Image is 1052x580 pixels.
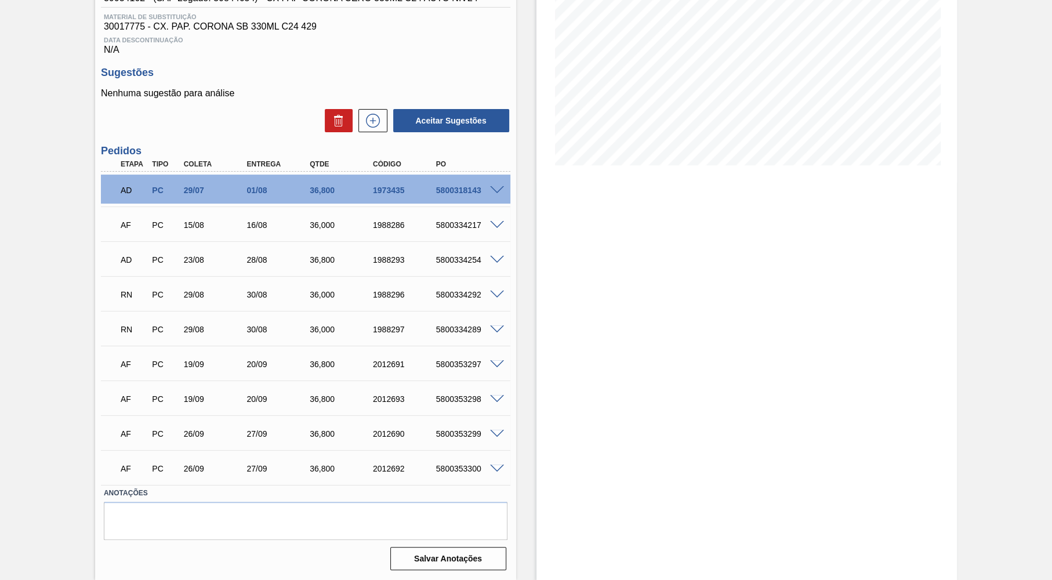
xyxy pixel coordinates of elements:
[181,255,251,264] div: 23/08/2025
[244,464,314,473] div: 27/09/2025
[307,160,377,168] div: Qtde
[307,255,377,264] div: 36,800
[121,464,147,473] p: AF
[370,290,440,299] div: 1988296
[149,186,182,195] div: Pedido de Compra
[149,160,182,168] div: Tipo
[121,186,147,195] p: AD
[307,429,377,438] div: 36,800
[181,160,251,168] div: Coleta
[370,360,440,369] div: 2012691
[181,220,251,230] div: 15/08/2025
[121,325,147,334] p: RN
[118,212,150,238] div: Aguardando Faturamento
[370,255,440,264] div: 1988293
[104,37,507,43] span: Data Descontinuação
[181,429,251,438] div: 26/09/2025
[307,394,377,404] div: 36,800
[433,160,503,168] div: PO
[433,464,503,473] div: 5800353300
[307,186,377,195] div: 36,800
[101,145,510,157] h3: Pedidos
[433,290,503,299] div: 5800334292
[433,255,503,264] div: 5800334254
[118,456,150,481] div: Aguardando Faturamento
[149,429,182,438] div: Pedido de Compra
[121,360,147,369] p: AF
[319,109,353,132] div: Excluir Sugestões
[181,186,251,195] div: 29/07/2025
[104,13,507,20] span: Material de Substituição
[370,220,440,230] div: 1988286
[307,220,377,230] div: 36,000
[370,325,440,334] div: 1988297
[244,429,314,438] div: 27/09/2025
[121,429,147,438] p: AF
[181,394,251,404] div: 19/09/2025
[118,282,150,307] div: Em renegociação
[244,186,314,195] div: 01/08/2025
[118,317,150,342] div: Em renegociação
[307,360,377,369] div: 36,800
[149,325,182,334] div: Pedido de Compra
[244,290,314,299] div: 30/08/2025
[149,464,182,473] div: Pedido de Compra
[121,290,147,299] p: RN
[307,464,377,473] div: 36,800
[370,160,440,168] div: Código
[244,255,314,264] div: 28/08/2025
[104,21,507,32] span: 30017775 - CX. PAP. CORONA SB 330ML C24 429
[149,360,182,369] div: Pedido de Compra
[181,325,251,334] div: 29/08/2025
[149,255,182,264] div: Pedido de Compra
[118,351,150,377] div: Aguardando Faturamento
[433,325,503,334] div: 5800334289
[433,394,503,404] div: 5800353298
[181,290,251,299] div: 29/08/2025
[370,186,440,195] div: 1973435
[433,220,503,230] div: 5800334217
[370,464,440,473] div: 2012692
[149,220,182,230] div: Pedido de Compra
[121,220,147,230] p: AF
[244,360,314,369] div: 20/09/2025
[370,429,440,438] div: 2012690
[307,325,377,334] div: 36,000
[149,394,182,404] div: Pedido de Compra
[433,360,503,369] div: 5800353297
[393,109,509,132] button: Aceitar Sugestões
[104,485,507,502] label: Anotações
[118,177,150,203] div: Aguardando Descarga
[118,386,150,412] div: Aguardando Faturamento
[433,186,503,195] div: 5800318143
[101,67,510,79] h3: Sugestões
[307,290,377,299] div: 36,000
[181,464,251,473] div: 26/09/2025
[244,394,314,404] div: 20/09/2025
[244,160,314,168] div: Entrega
[387,108,510,133] div: Aceitar Sugestões
[244,220,314,230] div: 16/08/2025
[118,160,150,168] div: Etapa
[121,255,147,264] p: AD
[370,394,440,404] div: 2012693
[433,429,503,438] div: 5800353299
[353,109,387,132] div: Nova sugestão
[121,394,147,404] p: AF
[118,247,150,273] div: Aguardando Descarga
[101,32,510,55] div: N/A
[149,290,182,299] div: Pedido de Compra
[181,360,251,369] div: 19/09/2025
[118,421,150,447] div: Aguardando Faturamento
[101,88,510,99] p: Nenhuma sugestão para análise
[390,547,506,570] button: Salvar Anotações
[244,325,314,334] div: 30/08/2025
